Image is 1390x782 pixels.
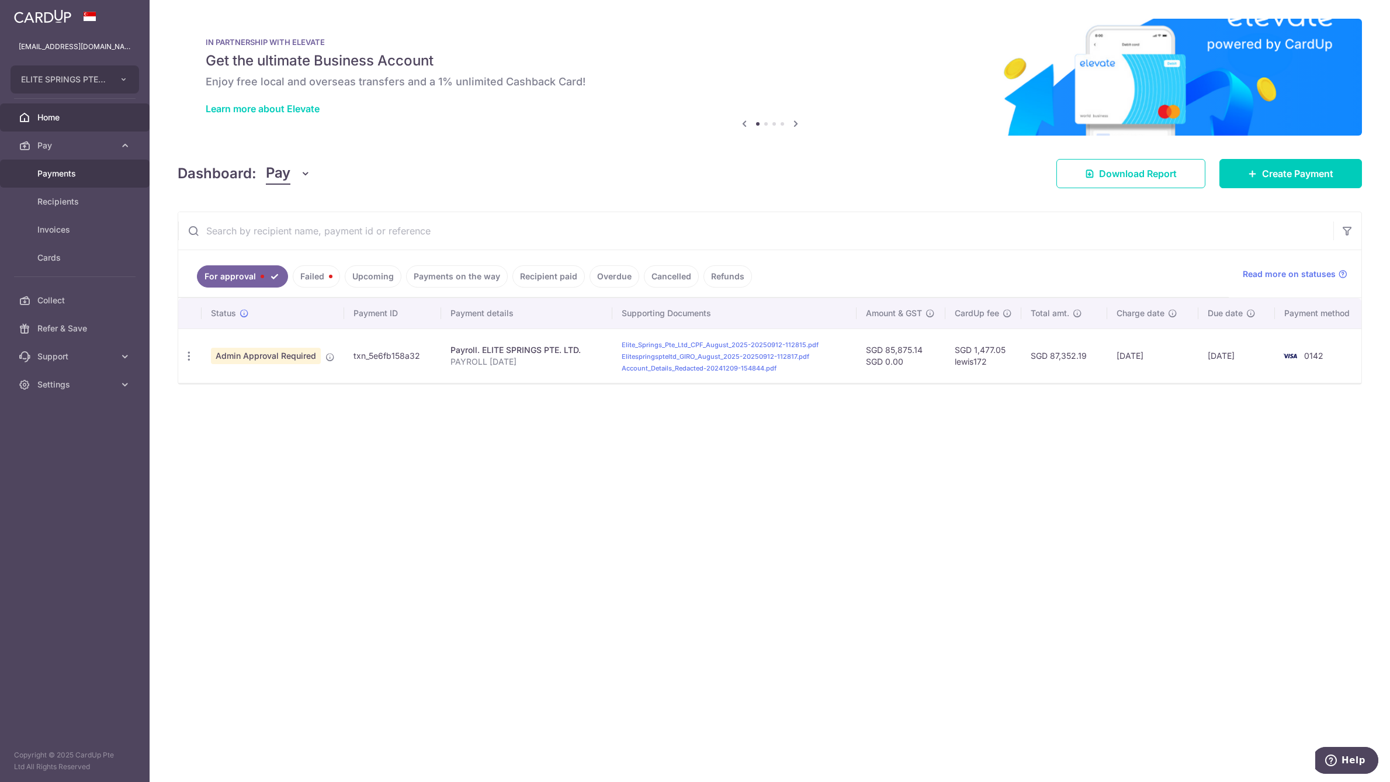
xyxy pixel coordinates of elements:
a: Cancelled [644,265,699,288]
div: Payroll. ELITE SPRINGS PTE. LTD. [450,344,603,356]
span: Refer & Save [37,323,115,334]
a: Failed [293,265,340,288]
h4: Dashboard: [178,163,256,184]
h5: Get the ultimate Business Account [206,51,1334,70]
span: Home [37,112,115,123]
span: Help [26,8,50,19]
th: Payment ID [344,298,441,328]
a: Elite_Springs_Pte_Ltd_CPF_August_2025-20250912-112815.pdf [622,341,819,349]
span: Invoices [37,224,115,236]
a: Account_Details_Redacted-20241209-154844.pdf [622,364,777,372]
p: PAYROLL [DATE] [450,356,603,368]
span: Create Payment [1262,167,1333,181]
a: Overdue [590,265,639,288]
span: Download Report [1099,167,1177,181]
a: Create Payment [1219,159,1362,188]
span: Cards [37,252,115,264]
span: Total amt. [1031,307,1069,319]
a: For approval [197,265,288,288]
td: [DATE] [1198,328,1275,383]
span: Payments [37,168,115,179]
a: Read more on statuses [1243,268,1347,280]
span: Pay [37,140,115,151]
span: Collect [37,295,115,306]
input: Search by recipient name, payment id or reference [178,212,1333,250]
a: Learn more about Elevate [206,103,320,115]
td: SGD 1,477.05 lewis172 [945,328,1022,383]
span: Amount & GST [866,307,922,319]
a: Recipient paid [512,265,585,288]
span: Pay [266,162,290,185]
span: ELITE SPRINGS PTE. LTD. [21,74,108,85]
span: Charge date [1117,307,1164,319]
img: Bank Card [1278,349,1302,363]
a: Payments on the way [406,265,508,288]
span: Due date [1208,307,1243,319]
p: IN PARTNERSHIP WITH ELEVATE [206,37,1334,47]
button: ELITE SPRINGS PTE. LTD. [11,65,139,94]
span: Read more on statuses [1243,268,1336,280]
td: SGD 87,352.19 [1021,328,1107,383]
iframe: Opens a widget where you can find more information [1315,747,1378,776]
h6: Enjoy free local and overseas transfers and a 1% unlimited Cashback Card! [206,75,1334,89]
td: [DATE] [1107,328,1198,383]
a: Upcoming [345,265,401,288]
th: Payment method [1275,298,1365,328]
span: 0142 [1304,351,1323,361]
td: txn_5e6fb158a32 [344,328,441,383]
button: Pay [266,162,311,185]
span: Settings [37,379,115,390]
span: Recipients [37,196,115,207]
td: SGD 85,875.14 SGD 0.00 [857,328,945,383]
img: CardUp [14,9,71,23]
th: Payment details [441,298,612,328]
a: Elitespringspteltd_GIRO_August_2025-20250912-112817.pdf [622,352,809,361]
span: Status [211,307,236,319]
th: Supporting Documents [612,298,857,328]
a: Refunds [703,265,752,288]
span: CardUp fee [955,307,999,319]
p: [EMAIL_ADDRESS][DOMAIN_NAME] [19,41,131,53]
img: Renovation banner [178,19,1362,136]
span: Admin Approval Required [211,348,321,364]
span: Support [37,351,115,362]
a: Download Report [1056,159,1205,188]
